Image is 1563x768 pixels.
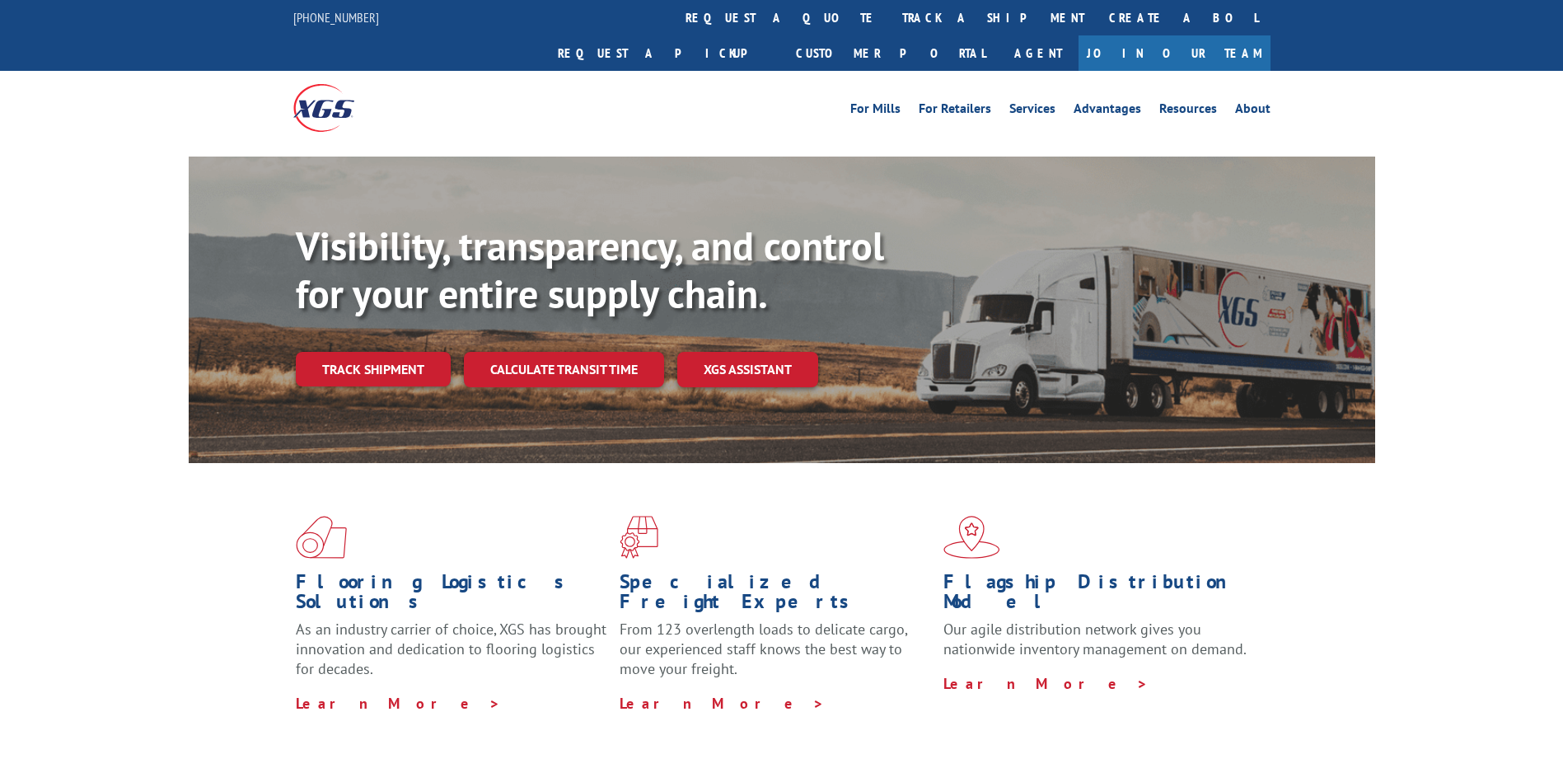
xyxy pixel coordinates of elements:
a: Agent [998,35,1079,71]
a: For Retailers [919,102,991,120]
a: [PHONE_NUMBER] [293,9,379,26]
span: Our agile distribution network gives you nationwide inventory management on demand. [943,620,1247,658]
a: Calculate transit time [464,352,664,387]
h1: Specialized Freight Experts [620,572,931,620]
a: Learn More > [296,694,501,713]
a: Track shipment [296,352,451,386]
a: Resources [1159,102,1217,120]
a: For Mills [850,102,901,120]
h1: Flagship Distribution Model [943,572,1255,620]
a: Learn More > [620,694,825,713]
a: Advantages [1074,102,1141,120]
img: xgs-icon-flagship-distribution-model-red [943,516,1000,559]
img: xgs-icon-total-supply-chain-intelligence-red [296,516,347,559]
img: xgs-icon-focused-on-flooring-red [620,516,658,559]
a: Customer Portal [784,35,998,71]
p: From 123 overlength loads to delicate cargo, our experienced staff knows the best way to move you... [620,620,931,693]
a: Services [1009,102,1055,120]
span: As an industry carrier of choice, XGS has brought innovation and dedication to flooring logistics... [296,620,606,678]
a: Join Our Team [1079,35,1271,71]
a: Request a pickup [545,35,784,71]
b: Visibility, transparency, and control for your entire supply chain. [296,220,884,319]
a: Learn More > [943,674,1149,693]
a: XGS ASSISTANT [677,352,818,387]
h1: Flooring Logistics Solutions [296,572,607,620]
a: About [1235,102,1271,120]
